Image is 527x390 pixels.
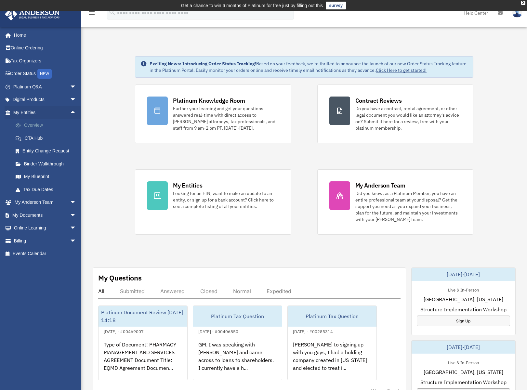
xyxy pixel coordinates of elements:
[5,209,86,222] a: My Documentsarrow_drop_down
[5,234,86,247] a: Billingarrow_drop_down
[98,288,104,294] div: All
[5,54,86,67] a: Tax Organizers
[5,196,86,209] a: My Anderson Teamarrow_drop_down
[193,335,282,386] div: GM. I was speaking with [PERSON_NAME] and came across to loans to shareholders. I currently have ...
[193,305,282,380] a: Platinum Tax Question[DATE] - #00406850GM. I was speaking with [PERSON_NAME] and came across to l...
[99,306,187,327] div: Platinum Document Review [DATE] 14:18
[88,9,96,17] i: menu
[160,288,185,294] div: Answered
[420,378,507,386] span: Structure Implementation Workshop
[355,105,461,131] div: Do you have a contract, rental agreement, or other legal document you would like an attorney's ad...
[70,196,83,209] span: arrow_drop_down
[9,132,86,145] a: CTA Hub
[5,222,86,235] a: Online Learningarrow_drop_down
[9,170,86,183] a: My Blueprint
[317,169,473,235] a: My Anderson Team Did you know, as a Platinum Member, you have an entire professional team at your...
[5,80,86,93] a: Platinum Q&Aarrow_drop_down
[98,273,142,283] div: My Questions
[512,8,522,18] img: User Pic
[233,288,251,294] div: Normal
[70,222,83,235] span: arrow_drop_down
[5,67,86,81] a: Order StatusNEW
[193,328,244,334] div: [DATE] - #00406850
[5,247,86,260] a: Events Calendar
[173,181,202,189] div: My Entities
[424,295,503,303] span: [GEOGRAPHIC_DATA], [US_STATE]
[412,341,515,354] div: [DATE]-[DATE]
[417,316,510,326] a: Sign Up
[135,84,291,143] a: Platinum Knowledge Room Further your learning and get your questions answered real-time with dire...
[70,209,83,222] span: arrow_drop_down
[9,119,86,132] a: Overview
[355,190,461,223] div: Did you know, as a Platinum Member, you have an entire professional team at your disposal? Get th...
[3,8,62,20] img: Anderson Advisors Platinum Portal
[150,61,256,67] strong: Exciting News: Introducing Order Status Tracking!
[37,69,52,79] div: NEW
[200,288,217,294] div: Closed
[88,11,96,17] a: menu
[287,305,377,380] a: Platinum Tax Question[DATE] - #00285314[PERSON_NAME] to signing up with you guys, I had a holding...
[173,105,279,131] div: Further your learning and get your questions answered real-time with direct access to [PERSON_NAM...
[443,359,484,366] div: Live & In-Person
[193,306,282,327] div: Platinum Tax Question
[420,305,507,313] span: Structure Implementation Workshop
[326,2,346,9] a: survey
[9,157,86,170] a: Binder Walkthrough
[317,84,473,143] a: Contract Reviews Do you have a contract, rental agreement, or other legal document you would like...
[443,286,484,293] div: Live & In-Person
[70,106,83,119] span: arrow_drop_up
[150,60,468,73] div: Based on your feedback, we're thrilled to announce the launch of our new Order Status Tracking fe...
[70,80,83,94] span: arrow_drop_down
[5,29,83,42] a: Home
[109,9,116,16] i: search
[5,93,86,106] a: Digital Productsarrow_drop_down
[181,2,323,9] div: Get a chance to win 6 months of Platinum for free just by filling out this
[173,97,245,105] div: Platinum Knowledge Room
[355,97,402,105] div: Contract Reviews
[99,328,149,334] div: [DATE] - #00469007
[5,42,86,55] a: Online Ordering
[376,67,427,73] a: Click Here to get started!
[288,328,338,334] div: [DATE] - #00285314
[173,190,279,210] div: Looking for an EIN, want to make an update to an entity, or sign up for a bank account? Click her...
[99,335,187,386] div: Type of Document: PHARMACY MANAGEMENT AND SERVICES AGREEMENT Document Title: EQMD Agreement Docum...
[135,169,291,235] a: My Entities Looking for an EIN, want to make an update to an entity, or sign up for a bank accoun...
[9,183,86,196] a: Tax Due Dates
[521,1,525,5] div: close
[98,305,188,380] a: Platinum Document Review [DATE] 14:18[DATE] - #00469007Type of Document: PHARMACY MANAGEMENT AND ...
[267,288,291,294] div: Expedited
[288,306,376,327] div: Platinum Tax Question
[70,93,83,107] span: arrow_drop_down
[424,368,503,376] span: [GEOGRAPHIC_DATA], [US_STATE]
[70,234,83,248] span: arrow_drop_down
[355,181,405,189] div: My Anderson Team
[120,288,145,294] div: Submitted
[5,106,86,119] a: My Entitiesarrow_drop_up
[288,335,376,386] div: [PERSON_NAME] to signing up with you guys, I had a holding company created in [US_STATE] and elec...
[412,268,515,281] div: [DATE]-[DATE]
[9,145,86,158] a: Entity Change Request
